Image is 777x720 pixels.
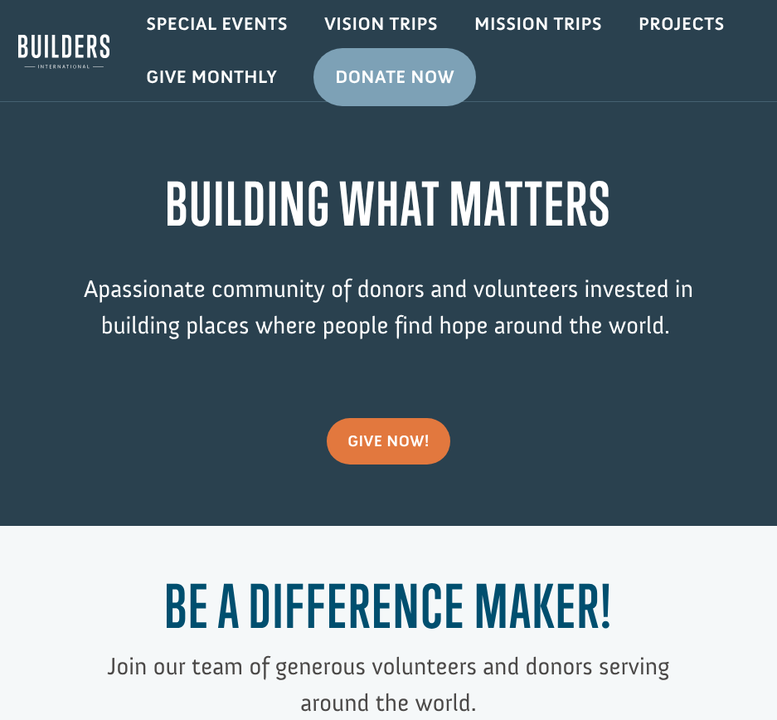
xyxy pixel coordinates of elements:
[128,53,295,101] a: Give Monthly
[18,26,109,77] img: Builders International
[78,271,700,368] p: passionate community of donors and volunteers invested in building places where people find hope ...
[108,651,670,718] span: Join our team of generous volunteers and donors serving around the world.
[327,418,450,465] a: give now!
[78,572,700,649] h1: Be a Difference Maker!
[313,48,476,106] a: Donate Now
[78,169,700,246] h1: BUILDING WHAT MATTERS
[84,274,98,304] span: A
